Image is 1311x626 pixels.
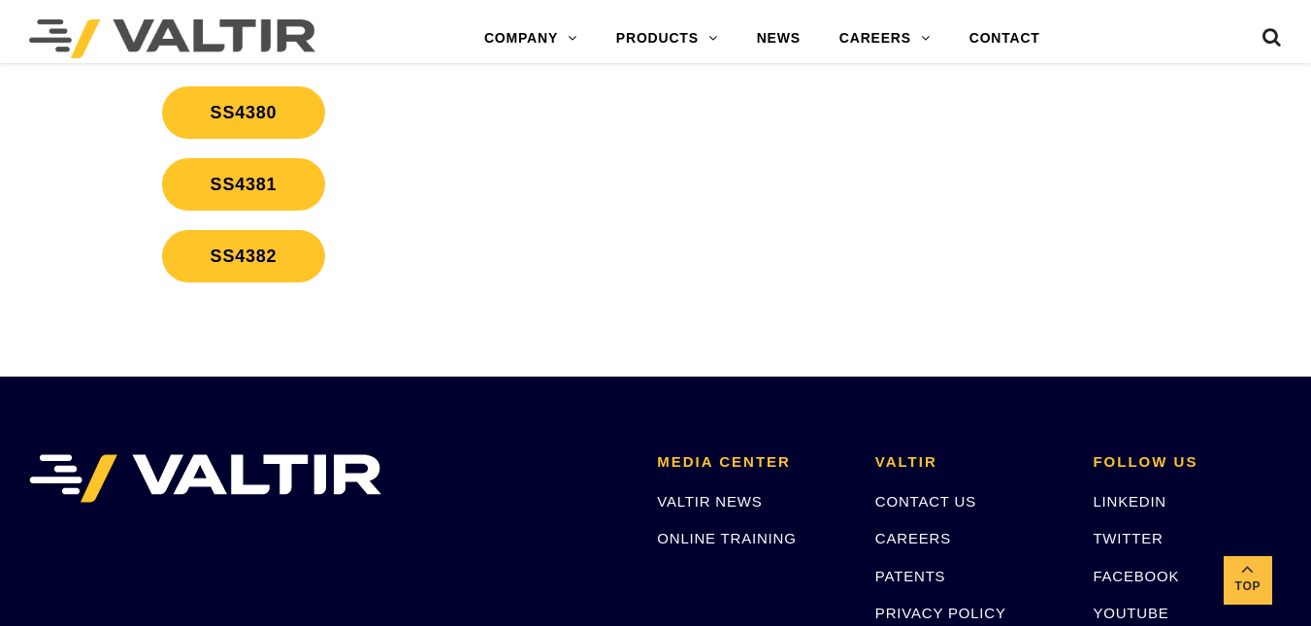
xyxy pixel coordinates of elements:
a: COMPANY [465,19,597,58]
a: YOUTUBE [1093,605,1168,621]
a: PATENTS [875,568,946,584]
a: Top [1224,556,1272,605]
h2: MEDIA CENTER [657,454,846,471]
a: VALTIR NEWS [657,493,762,510]
a: SS4380 [162,86,326,139]
a: TWITTER [1093,530,1163,546]
a: CONTACT US [875,493,976,510]
a: PRIVACY POLICY [875,605,1006,621]
a: ONLINE TRAINING [657,530,796,546]
a: PRODUCTS [597,19,737,58]
a: SS4381 [162,158,326,211]
a: CONTACT [950,19,1060,58]
img: VALTIR [29,454,381,503]
a: NEWS [737,19,820,58]
a: CAREERS [820,19,950,58]
h2: FOLLOW US [1093,454,1282,471]
span: Top [1224,576,1272,598]
a: CAREERS [875,530,951,546]
a: SS4382 [162,230,326,282]
img: Valtir [29,19,315,58]
h2: VALTIR [875,454,1065,471]
a: FACEBOOK [1093,568,1179,584]
a: LINKEDIN [1093,493,1166,510]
